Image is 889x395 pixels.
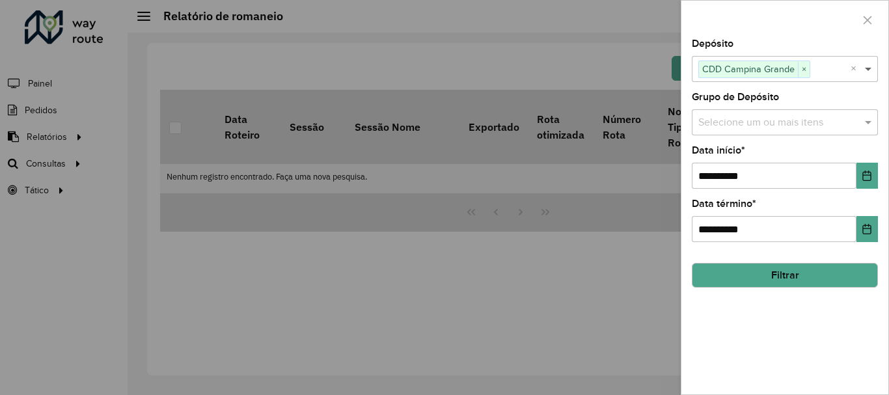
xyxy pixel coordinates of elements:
[692,196,756,211] label: Data término
[851,61,862,77] span: Clear all
[856,216,878,242] button: Choose Date
[692,36,733,51] label: Depósito
[856,163,878,189] button: Choose Date
[692,263,878,288] button: Filtrar
[692,89,779,105] label: Grupo de Depósito
[699,61,798,77] span: CDD Campina Grande
[692,143,745,158] label: Data início
[798,62,810,77] span: ×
